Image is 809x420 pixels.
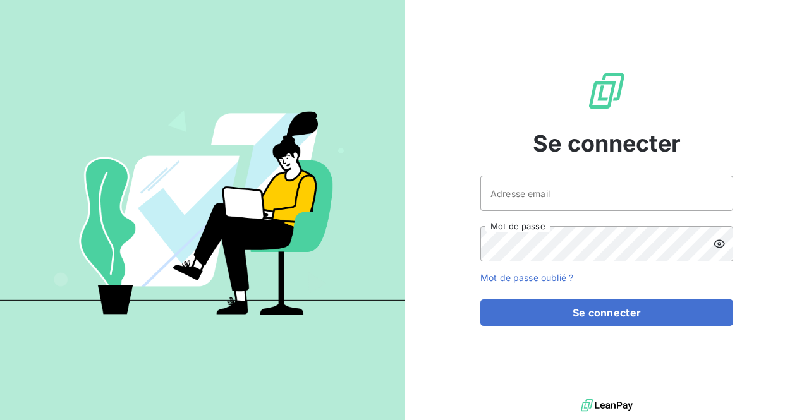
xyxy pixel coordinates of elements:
[533,126,681,160] span: Se connecter
[480,272,573,283] a: Mot de passe oublié ?
[480,299,733,326] button: Se connecter
[587,71,627,111] img: Logo LeanPay
[480,176,733,211] input: placeholder
[581,396,633,415] img: logo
